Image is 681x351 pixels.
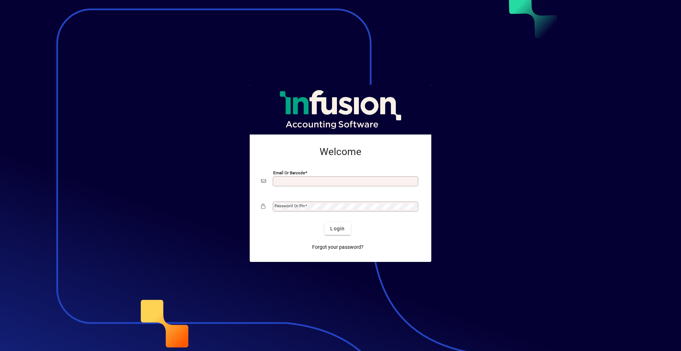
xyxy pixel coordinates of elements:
[330,225,345,232] span: Login
[261,146,420,158] h2: Welcome
[273,170,305,175] mat-label: Email or Barcode
[309,241,366,253] a: Forgot your password?
[312,243,364,251] span: Forgot your password?
[275,203,305,208] mat-label: Password or Pin
[325,222,350,235] button: Login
